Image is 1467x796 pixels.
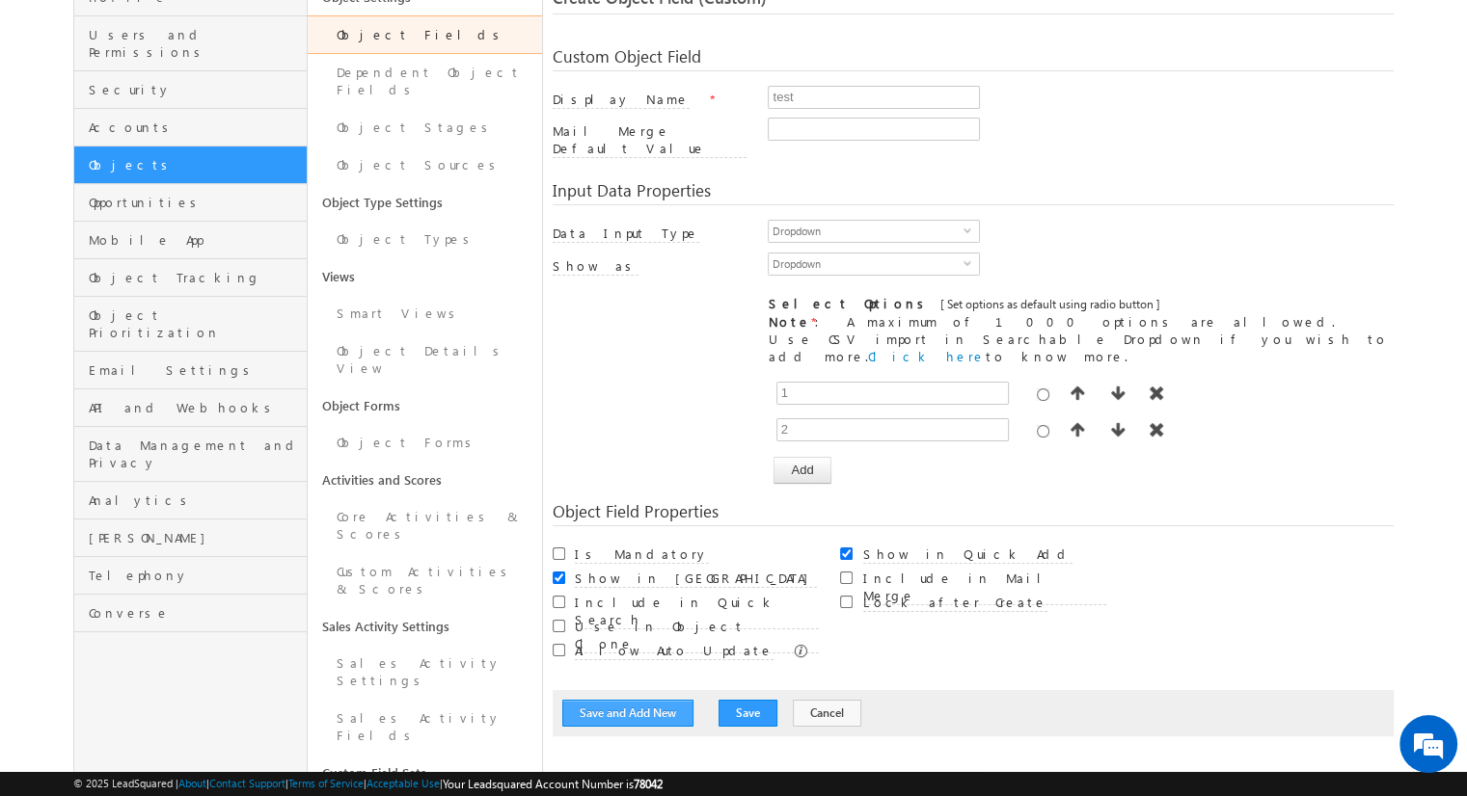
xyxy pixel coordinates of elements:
a: API and Webhooks [74,389,307,427]
button: Save [719,700,777,727]
a: Mail Merge Default Value [553,140,747,156]
div: Object Field Properties [553,503,1394,526]
button: Add [774,457,830,484]
a: Acceptable Use [367,777,440,789]
span: Dropdown [769,221,964,242]
span: Analytics [89,491,302,509]
a: [PERSON_NAME] [74,519,307,557]
a: Users and Permissions [74,16,307,71]
button: Cancel [793,700,861,727]
label: Show in [GEOGRAPHIC_DATA] [575,570,817,588]
a: Object Sources [308,146,541,184]
span: Telephony [89,567,302,584]
a: Dependent Object Fields [308,54,541,109]
a: Data Management and Privacy [74,427,307,482]
a: Smart Views [308,295,541,332]
span: Converse [89,604,302,622]
a: Object Forms [308,387,541,424]
a: Data Input Type [553,225,699,241]
label: Include in Quick Search [575,594,818,629]
a: Lock after Create [863,594,1047,610]
a: Object Type Settings [308,184,541,221]
a: Telephony [74,557,307,595]
div: Input Data Properties [553,182,1394,205]
a: Custom Activities & Scores [308,553,541,608]
span: Email Settings [89,361,302,379]
a: Converse [74,595,307,632]
span: Objects [89,156,302,173]
div: Custom Object Field [553,48,1394,71]
a: Click here [867,348,985,364]
a: Custom Field Sets [308,755,541,791]
span: Use CSV import in Searchable Dropdown if you wish to add more. to know more. [768,331,1387,364]
span: Dropdown [769,253,964,275]
span: Object Prioritization [89,306,302,341]
a: Is Mandatory [575,545,709,562]
a: Object Prioritization [74,297,307,352]
span: [ Set options as default using radio button ] [939,297,1159,311]
a: Object Stages [308,109,541,146]
div: Minimize live chat window [316,10,363,56]
label: Display Name [553,91,690,109]
a: Sales Activity Settings [308,645,541,700]
a: Display Name [553,91,705,107]
span: © 2025 LeadSquared | | | | | [73,775,663,793]
a: Mobile App [74,222,307,259]
button: Move Down [1105,382,1130,408]
span: select [964,258,979,267]
a: Contact Support [209,777,285,789]
a: Email Settings [74,352,307,389]
label: Data Input Type [553,225,699,243]
label: Show in Quick Add [863,545,1073,564]
a: Sales Activity Fields [308,700,541,755]
input: Value [776,418,1009,441]
textarea: Type your message and hit 'Enter' [25,178,352,577]
b: Note [768,313,810,330]
a: Object Fields [308,15,541,54]
input: Default [1037,388,1049,401]
a: Activities and Scores [308,462,541,498]
a: Object Forms [308,424,541,462]
span: [PERSON_NAME] [89,529,302,546]
a: Show as [553,257,638,274]
a: Object Types [308,221,541,258]
a: Show in [GEOGRAPHIC_DATA] [575,570,817,586]
button: Move Up [1065,382,1090,408]
a: Include in Quick Search [575,611,818,627]
div: Select Options [768,295,1394,313]
a: Analytics [74,482,307,519]
a: Core Activities & Scores [308,498,541,553]
em: Start Chat [262,594,350,620]
a: Accounts [74,109,307,146]
span: Security [89,81,302,98]
span: Mobile App [89,231,302,249]
a: Object Tracking [74,259,307,297]
button: Remove [1144,382,1169,408]
input: Default [1037,425,1049,438]
span: Accounts [89,119,302,136]
span: 78042 [634,777,663,791]
span: : A maximum of 1000 options are allowed. [768,313,1334,330]
a: Security [74,71,307,109]
button: Remove [1144,418,1169,444]
a: Views [308,258,541,295]
label: Mail Merge Default Value [553,122,747,158]
label: Lock after Create [863,594,1047,612]
div: Chat with us now [100,101,324,126]
a: Allow Auto Update [575,642,789,658]
label: Is Mandatory [575,545,709,564]
a: Terms of Service [288,777,364,789]
a: Opportunities [74,184,307,222]
button: Move Up [1065,418,1090,444]
span: Opportunities [89,194,302,211]
span: Object Tracking [89,269,302,286]
span: Your Leadsquared Account Number is [443,777,663,791]
input: Value [776,382,1009,405]
a: Use in Object Clone [575,635,818,651]
a: Object Details View [308,332,541,387]
img: d_60004797649_company_0_60004797649 [33,101,81,126]
button: Save and Add New [562,700,693,727]
button: Move Down [1105,418,1130,444]
label: Use in Object Clone [575,618,818,653]
label: Include in Mail Merge [863,570,1106,605]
